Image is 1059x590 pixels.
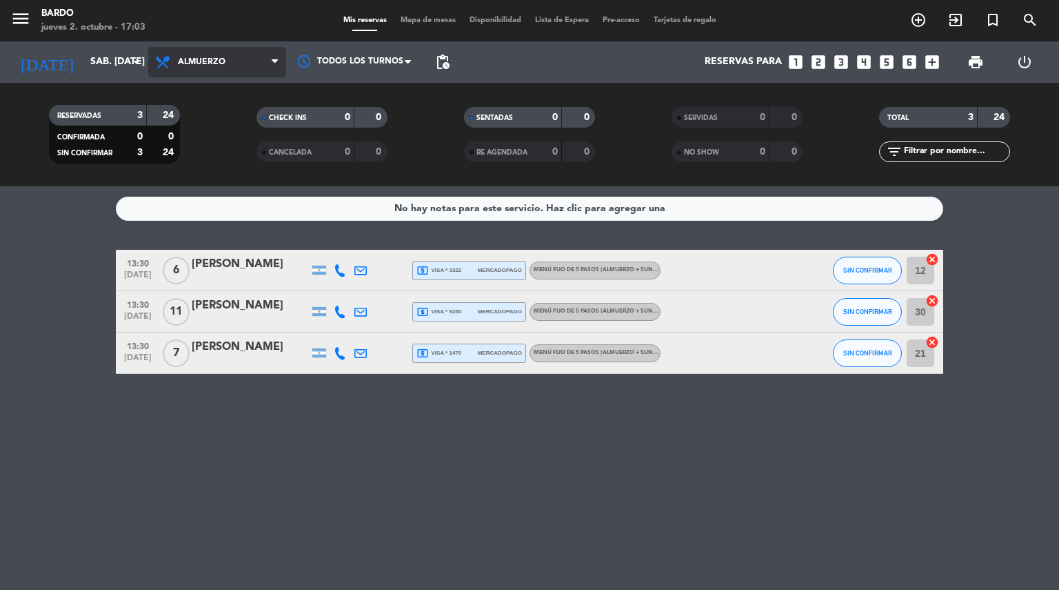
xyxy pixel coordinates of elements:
strong: 24 [163,110,176,120]
div: LOG OUT [1000,41,1049,83]
span: RESERVADAS [57,112,101,119]
div: Bardo [41,7,145,21]
span: RE AGENDADA [476,149,527,156]
span: 6 [163,257,190,284]
span: pending_actions [434,54,451,70]
span: SENTADAS [476,115,513,121]
span: SERVIDAS [684,115,718,121]
span: Pre-acceso [596,17,647,24]
strong: 3 [137,148,143,157]
strong: 0 [345,147,350,157]
span: [DATE] [121,312,155,328]
i: looks_5 [878,53,896,71]
i: power_settings_new [1016,54,1033,70]
strong: 0 [584,112,592,122]
strong: 24 [163,148,176,157]
i: cancel [925,335,939,349]
span: CANCELADA [269,149,312,156]
strong: 0 [552,112,558,122]
span: mercadopago [478,266,522,275]
span: 13:30 [121,296,155,312]
button: SIN CONFIRMAR [833,257,902,284]
input: Filtrar por nombre... [902,144,1009,159]
span: 13:30 [121,255,155,271]
span: SIN CONFIRMAR [843,308,892,315]
strong: 0 [791,112,800,122]
i: [DATE] [10,47,83,77]
button: menu [10,8,31,34]
span: SIN CONFIRMAR [57,150,112,157]
i: exit_to_app [947,12,964,28]
strong: 0 [376,147,384,157]
strong: 0 [584,147,592,157]
span: mercadopago [478,348,522,357]
strong: 0 [137,132,143,141]
button: SIN CONFIRMAR [833,340,902,367]
span: SIN CONFIRMAR [843,266,892,274]
i: add_circle_outline [910,12,927,28]
span: 11 [163,298,190,326]
span: TOTAL [887,115,909,121]
span: Lista de Espera [528,17,596,24]
div: [PERSON_NAME] [192,255,309,273]
i: add_box [923,53,941,71]
span: 7 [163,340,190,367]
span: Mapa de mesas [394,17,463,24]
span: print [967,54,984,70]
strong: 0 [791,147,800,157]
i: looks_3 [832,53,850,71]
span: Mis reservas [336,17,394,24]
div: No hay notas para este servicio. Haz clic para agregar una [394,201,665,217]
strong: 0 [168,132,176,141]
i: search [1022,12,1038,28]
div: [PERSON_NAME] [192,338,309,356]
span: Menú fijo de 5 pasos (Almuerzo + Sunset) [534,308,665,314]
i: looks_one [787,53,805,71]
span: CHECK INS [269,115,307,121]
div: [PERSON_NAME] [192,297,309,315]
strong: 0 [760,112,765,122]
i: cancel [925,294,939,308]
span: [DATE] [121,271,155,286]
strong: 0 [345,112,350,122]
strong: 3 [137,110,143,120]
i: filter_list [886,144,902,160]
span: SIN CONFIRMAR [843,349,892,357]
span: NO SHOW [684,149,719,156]
span: visa * 3322 [416,264,461,277]
strong: 0 [376,112,384,122]
i: cancel [925,253,939,266]
div: jueves 2. octubre - 17:03 [41,21,145,35]
strong: 0 [760,147,765,157]
strong: 24 [994,112,1007,122]
span: Reservas para [705,57,782,68]
strong: 3 [968,112,974,122]
i: local_atm [416,347,429,360]
span: Tarjetas de regalo [647,17,723,24]
i: looks_4 [855,53,873,71]
i: looks_6 [900,53,918,71]
i: menu [10,8,31,29]
span: [DATE] [121,353,155,369]
i: arrow_drop_down [128,54,145,70]
span: mercadopago [478,307,522,316]
button: SIN CONFIRMAR [833,298,902,326]
span: visa * 1470 [416,347,461,360]
span: CONFIRMADA [57,134,105,141]
i: local_atm [416,264,429,277]
span: visa * 9250 [416,306,461,318]
i: turned_in_not [985,12,1001,28]
span: Menú fijo de 5 pasos (Almuerzo + Sunset) [534,267,665,273]
span: Menú fijo de 5 pasos (Almuerzo + Sunset) [534,350,665,355]
i: local_atm [416,306,429,318]
span: Disponibilidad [463,17,528,24]
span: Almuerzo [178,57,225,67]
span: 13:30 [121,337,155,353]
strong: 0 [552,147,558,157]
i: looks_two [809,53,827,71]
